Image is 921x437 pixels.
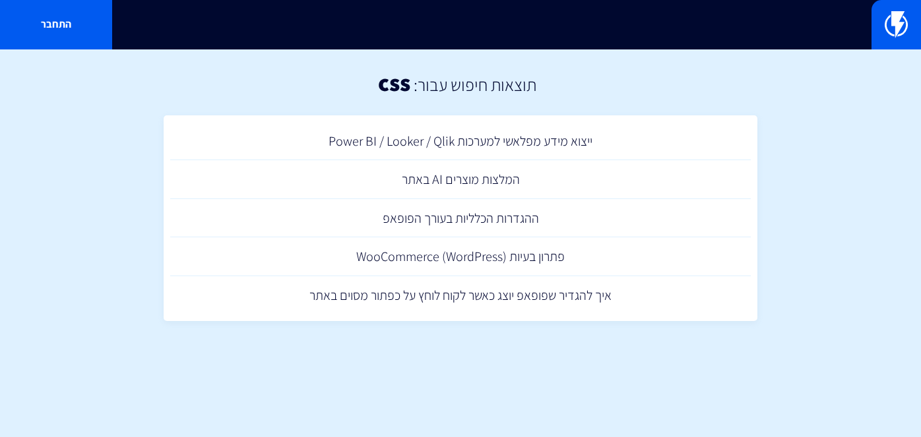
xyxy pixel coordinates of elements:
a: ייצוא מידע מפלאשי למערכות Power BI / Looker / Qlik [170,122,751,161]
h1: css [378,69,410,96]
a: איך להגדיר שפופאפ יוצג כאשר לקוח לוחץ על כפתור מסוים באתר [170,276,751,315]
a: ההגדרות הכלליות בעורך הפופאפ [170,199,751,238]
a: פתרון בעיות (WooCommerce (WordPress [170,237,751,276]
a: המלצות מוצרים AI באתר [170,160,751,199]
h2: תוצאות חיפוש עבור: [410,75,536,94]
